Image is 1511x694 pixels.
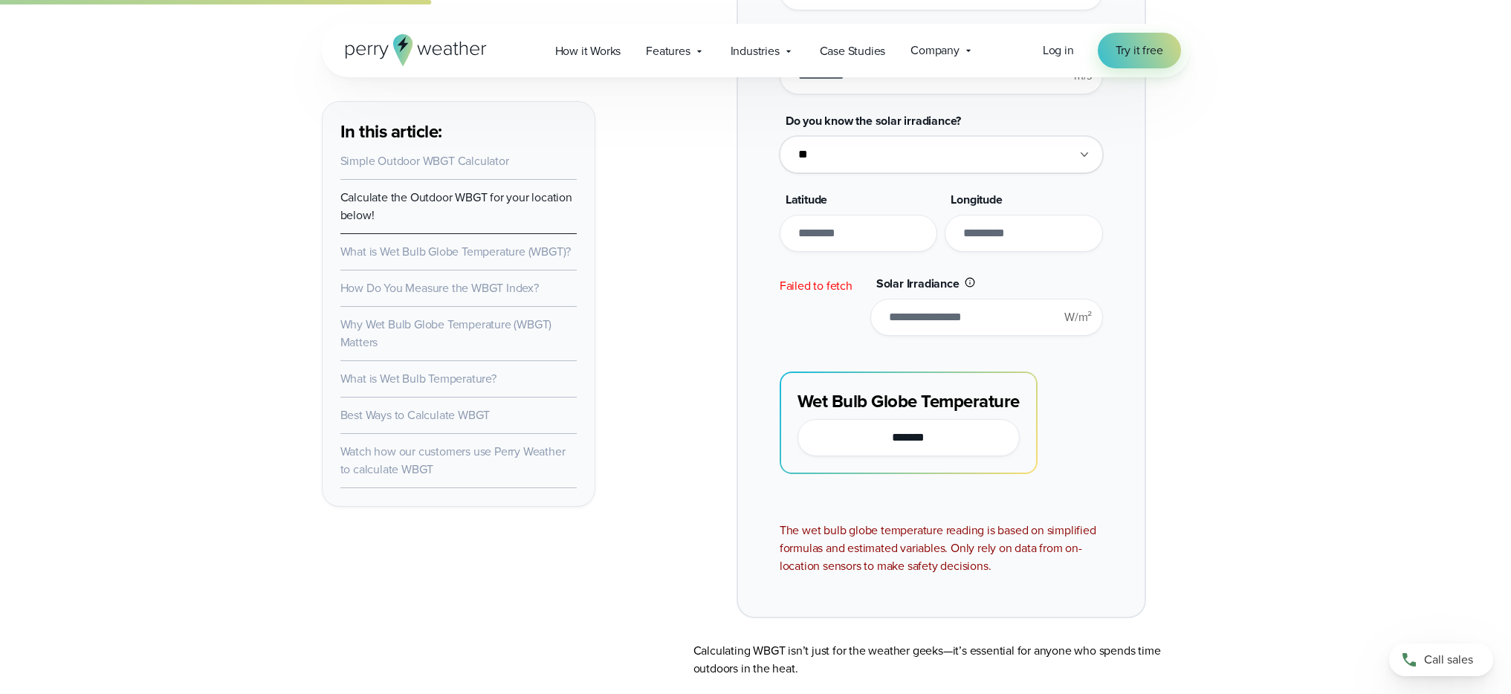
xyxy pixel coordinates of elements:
[1116,42,1163,59] span: Try it free
[340,370,496,387] a: What is Wet Bulb Temperature?
[340,120,577,143] h3: In this article:
[340,189,572,224] a: Calculate the Outdoor WBGT for your location below!
[820,42,886,60] span: Case Studies
[910,42,960,59] span: Company
[340,279,539,296] a: How Do You Measure the WBGT Index?
[786,112,961,129] span: Do you know the solar irradiance?
[731,42,780,60] span: Industries
[555,42,621,60] span: How it Works
[1098,33,1181,68] a: Try it free
[543,36,634,66] a: How it Works
[1389,643,1493,676] a: Call sales
[876,275,960,292] span: Solar Irradiance
[340,152,509,169] a: Simple Outdoor WBGT Calculator
[807,36,899,66] a: Case Studies
[340,443,566,478] a: Watch how our customers use Perry Weather to calculate WBGT
[1043,42,1074,59] a: Log in
[1424,651,1473,669] span: Call sales
[340,243,572,260] a: What is Wet Bulb Globe Temperature (WBGT)?
[786,191,827,208] span: Latitude
[780,277,852,294] span: Failed to fetch
[340,406,491,424] a: Best Ways to Calculate WBGT
[951,191,1002,208] span: Longitude
[780,522,1103,575] div: The wet bulb globe temperature reading is based on simplified formulas and estimated variables. O...
[646,42,690,60] span: Features
[340,316,552,351] a: Why Wet Bulb Globe Temperature (WBGT) Matters
[693,642,1190,678] p: Calculating WBGT isn’t just for the weather geeks—it’s essential for anyone who spends time outdo...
